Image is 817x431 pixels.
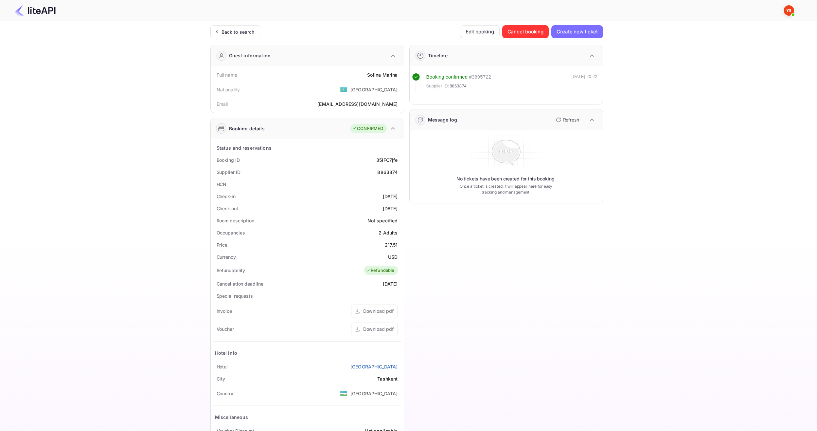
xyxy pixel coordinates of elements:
[376,157,398,163] div: 35IFC7jfe
[366,267,395,274] div: Refundable
[563,116,579,123] p: Refresh
[217,181,227,188] div: HCN
[551,25,603,38] button: Create new ticket
[350,86,398,93] div: [GEOGRAPHIC_DATA]
[215,414,248,421] div: Miscellaneous
[317,101,398,107] div: [EMAIL_ADDRESS][DOMAIN_NAME]
[383,193,398,200] div: [DATE]
[460,25,500,38] button: Edit booking
[217,280,263,287] div: Cancellation deadline
[217,144,272,151] div: Status and reservations
[217,71,237,78] div: Full name
[340,84,347,95] span: United States
[426,73,468,81] div: Booking confirmed
[217,205,238,212] div: Check out
[217,326,234,332] div: Voucher
[217,157,240,163] div: Booking ID
[572,73,597,92] div: [DATE] 20:22
[217,217,254,224] div: Room description
[383,205,398,212] div: [DATE]
[367,217,398,224] div: Not specified
[426,83,449,89] span: Supplier ID:
[363,326,394,332] div: Download pdf
[379,229,398,236] div: 2 Adults
[217,86,240,93] div: Nationality
[217,308,232,314] div: Invoice
[217,267,245,274] div: Refundability
[217,101,228,107] div: Email
[383,280,398,287] div: [DATE]
[502,25,549,38] button: Cancel booking
[229,125,265,132] div: Booking details
[340,387,347,399] span: United States
[428,52,448,59] div: Timeline
[217,292,253,299] div: Special requests
[350,363,398,370] a: [GEOGRAPHIC_DATA]
[469,73,491,81] div: # 3895722
[552,115,582,125] button: Refresh
[377,375,398,382] div: Tashkent
[454,183,558,195] p: Once a ticket is created, it will appear here for easy tracking and management.
[352,125,383,132] div: CONFIRMED
[350,390,398,397] div: [GEOGRAPHIC_DATA]
[217,169,240,176] div: Supplier ID
[377,169,398,176] div: 8863874
[217,363,228,370] div: Hotel
[217,375,225,382] div: City
[363,308,394,314] div: Download pdf
[450,83,467,89] span: 8863874
[784,5,794,16] img: Yandex Support
[428,116,457,123] div: Message log
[222,28,255,35] div: Back to search
[217,390,233,397] div: Country
[385,241,398,248] div: 217.51
[217,253,236,260] div: Currency
[217,193,236,200] div: Check-in
[14,5,56,16] img: LiteAPI Logo
[367,71,398,78] div: Sofina Marina
[215,349,238,356] div: Hotel Info
[217,241,228,248] div: Price
[217,229,245,236] div: Occupancies
[229,52,271,59] div: Guest information
[388,253,398,260] div: USD
[456,176,556,182] p: No tickets have been created for this booking.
